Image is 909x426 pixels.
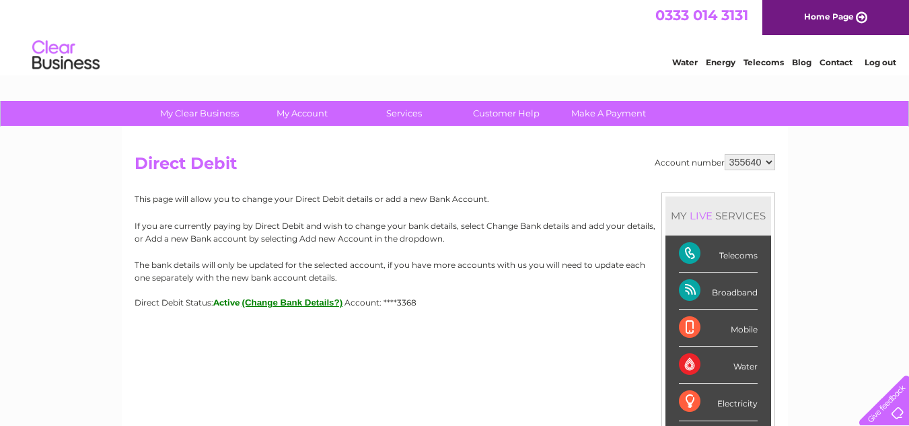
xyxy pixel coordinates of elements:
div: Mobile [679,310,758,347]
p: The bank details will only be updated for the selected account, if you have more accounts with us... [135,258,775,284]
span: Active [213,297,240,308]
p: This page will allow you to change your Direct Debit details or add a new Bank Account. [135,192,775,205]
a: Make A Payment [553,101,664,126]
a: My Account [246,101,357,126]
div: LIVE [687,209,715,222]
div: Telecoms [679,236,758,273]
a: Telecoms [743,57,784,67]
div: Electricity [679,384,758,421]
a: Log out [865,57,896,67]
a: Energy [706,57,735,67]
a: Customer Help [451,101,562,126]
a: Contact [820,57,852,67]
div: MY SERVICES [665,197,771,235]
a: 0333 014 3131 [655,7,748,24]
img: logo.png [32,35,100,76]
div: Broadband [679,273,758,310]
a: Water [672,57,698,67]
h2: Direct Debit [135,154,775,180]
button: (Change Bank Details?) [242,297,343,308]
a: My Clear Business [144,101,255,126]
div: Water [679,347,758,384]
div: Direct Debit Status: [135,297,775,308]
a: Services [349,101,460,126]
div: Clear Business is a trading name of Verastar Limited (registered in [GEOGRAPHIC_DATA] No. 3667643... [137,7,773,65]
a: Blog [792,57,811,67]
div: Account number [655,154,775,170]
p: If you are currently paying by Direct Debit and wish to change your bank details, select Change B... [135,219,775,245]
